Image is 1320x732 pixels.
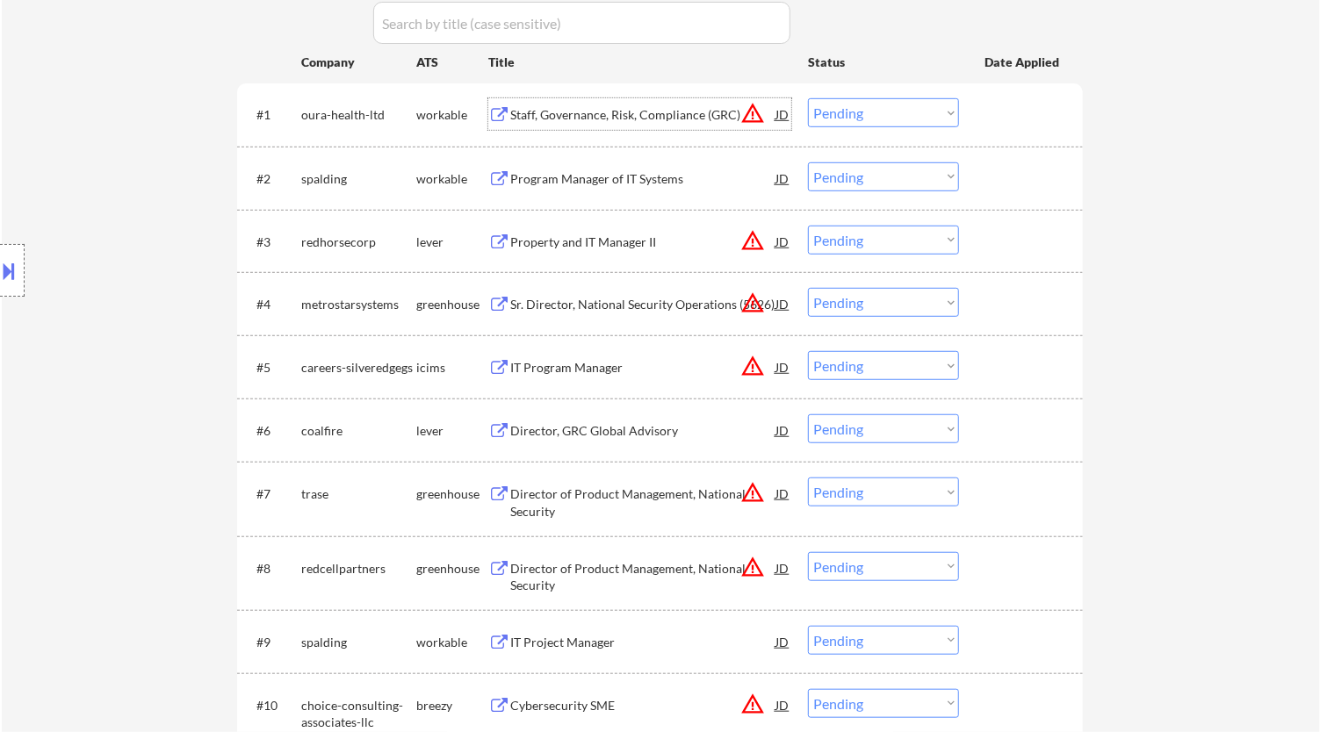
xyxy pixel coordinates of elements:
[301,170,416,188] div: spalding
[373,2,790,44] input: Search by title (case sensitive)
[510,106,775,124] div: Staff, Governance, Risk, Compliance (GRC)
[740,692,765,716] button: warning_amber
[510,233,775,251] div: Property and IT Manager II
[416,296,488,313] div: greenhouse
[774,98,791,130] div: JD
[301,54,416,71] div: Company
[740,480,765,505] button: warning_amber
[510,296,775,313] div: Sr. Director, National Security Operations (5626)
[301,233,416,251] div: redhorsecorp
[416,106,488,124] div: workable
[416,233,488,251] div: lever
[301,296,416,313] div: metrostarsystems
[774,626,791,657] div: JD
[301,106,416,124] div: oura-health-ltd
[301,634,416,651] div: spalding
[510,485,775,520] div: Director of Product Management, National Security
[416,634,488,651] div: workable
[416,359,488,377] div: icims
[256,560,287,578] div: #8
[510,634,775,651] div: IT Project Manager
[256,106,287,124] div: #1
[301,422,416,440] div: coalfire
[774,162,791,194] div: JD
[774,351,791,383] div: JD
[774,414,791,446] div: JD
[256,697,287,714] div: #10
[774,288,791,319] div: JD
[488,54,791,71] div: Title
[301,359,416,377] div: careers-silveredgegs
[256,485,287,503] div: #7
[740,101,765,126] button: warning_amber
[740,354,765,378] button: warning_amber
[510,560,775,594] div: Director of Product Management, National Security
[740,291,765,315] button: warning_amber
[740,555,765,579] button: warning_amber
[510,422,775,440] div: Director, GRC Global Advisory
[808,46,959,77] div: Status
[774,226,791,257] div: JD
[985,54,1062,71] div: Date Applied
[510,697,775,714] div: Cybersecurity SME
[774,477,791,509] div: JD
[301,697,416,731] div: choice-consulting-associates-llc
[416,485,488,503] div: greenhouse
[416,54,488,71] div: ATS
[774,552,791,584] div: JD
[416,422,488,440] div: lever
[510,359,775,377] div: IT Program Manager
[301,560,416,578] div: redcellpartners
[416,170,488,188] div: workable
[510,170,775,188] div: Program Manager of IT Systems
[256,634,287,651] div: #9
[740,228,765,253] button: warning_amber
[301,485,416,503] div: trase
[774,689,791,721] div: JD
[416,560,488,578] div: greenhouse
[416,697,488,714] div: breezy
